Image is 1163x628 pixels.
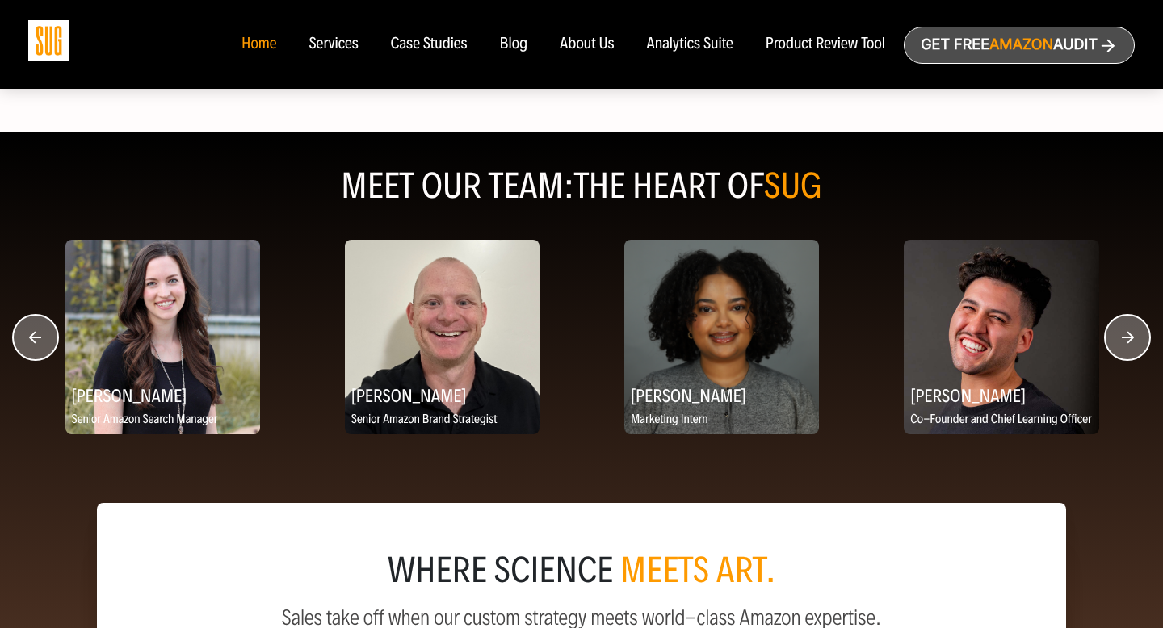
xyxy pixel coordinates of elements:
[560,36,615,53] a: About Us
[345,410,540,430] p: Senior Amazon Brand Strategist
[28,20,69,61] img: Sug
[647,36,733,53] a: Analytics Suite
[136,555,1027,587] div: where science
[904,27,1135,64] a: Get freeAmazonAudit
[624,240,819,434] img: Hanna Tekle, Marketing Intern
[345,379,540,411] h2: [PERSON_NAME]
[904,410,1098,430] p: Co-Founder and Chief Learning Officer
[764,165,822,207] span: SUG
[624,410,819,430] p: Marketing Intern
[65,379,260,411] h2: [PERSON_NAME]
[345,240,540,434] img: Kortney Kay, Senior Amazon Brand Strategist
[620,549,776,592] span: meets art.
[391,36,468,53] a: Case Studies
[65,410,260,430] p: Senior Amazon Search Manager
[309,36,358,53] a: Services
[65,240,260,434] img: Rene Crandall, Senior Amazon Search Manager
[904,379,1098,411] h2: [PERSON_NAME]
[500,36,528,53] a: Blog
[241,36,276,53] a: Home
[989,36,1053,53] span: Amazon
[904,240,1098,434] img: Daniel Tejada, Co-Founder and Chief Learning Officer
[624,379,819,411] h2: [PERSON_NAME]
[766,36,885,53] a: Product Review Tool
